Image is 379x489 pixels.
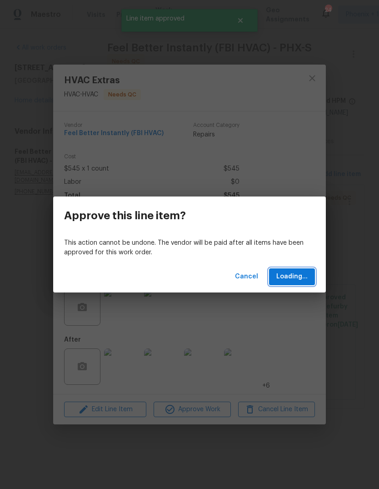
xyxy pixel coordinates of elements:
span: Cancel [235,271,258,282]
button: Loading... [269,268,315,285]
button: Cancel [231,268,262,285]
h3: Approve this line item? [64,209,186,222]
span: Loading... [276,271,308,282]
p: This action cannot be undone. The vendor will be paid after all items have been approved for this... [64,238,315,257]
